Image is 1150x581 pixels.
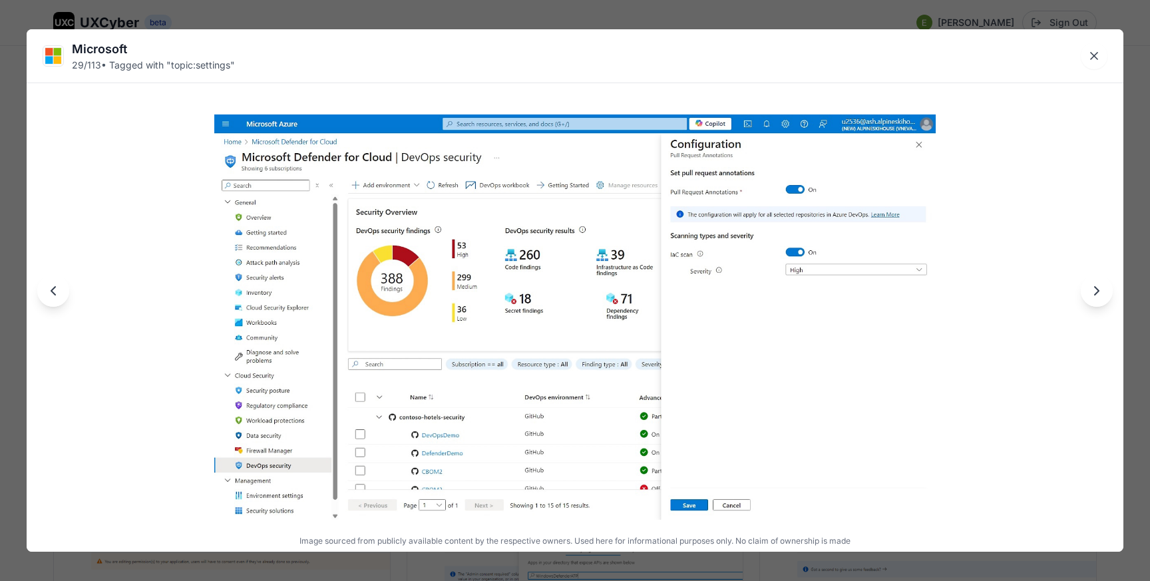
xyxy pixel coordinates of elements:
p: Image sourced from publicly available content by the respective owners. Used here for information... [32,536,1118,546]
button: Previous image [37,275,69,307]
button: Next image [1081,275,1113,307]
button: Close lightbox [1081,43,1107,69]
img: Microsoft image 29 [214,114,936,520]
div: Microsoft [72,40,235,59]
img: Microsoft logo [43,46,63,66]
div: 29 / 113 • Tagged with " topic:settings " [72,59,235,72]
